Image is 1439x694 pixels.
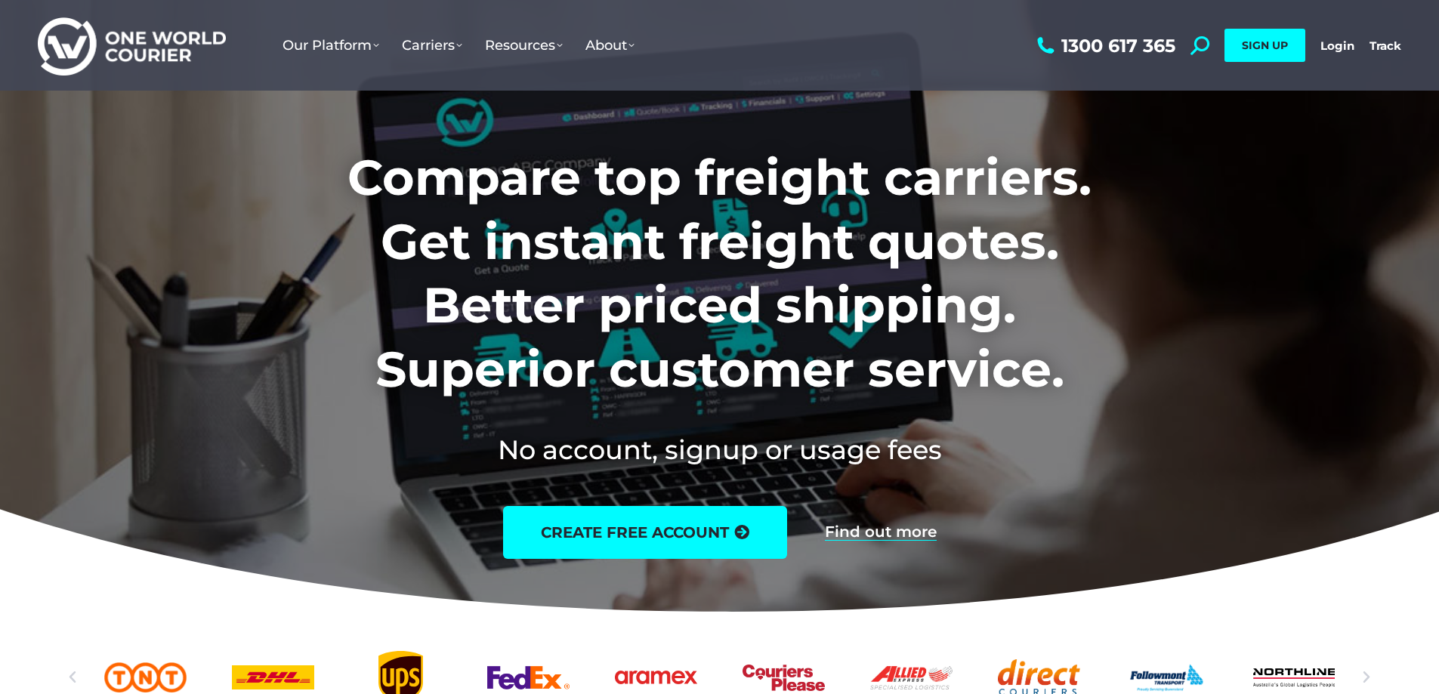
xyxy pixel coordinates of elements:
a: Our Platform [271,22,391,69]
a: Track [1370,39,1401,53]
a: SIGN UP [1224,29,1305,62]
h2: No account, signup or usage fees [248,431,1191,468]
span: Carriers [402,37,462,54]
span: Resources [485,37,563,54]
h1: Compare top freight carriers. Get instant freight quotes. Better priced shipping. Superior custom... [248,146,1191,401]
span: Our Platform [283,37,379,54]
a: create free account [503,506,787,559]
a: 1300 617 365 [1033,36,1175,55]
img: One World Courier [38,15,226,76]
a: About [574,22,646,69]
a: Resources [474,22,574,69]
span: About [585,37,635,54]
a: Carriers [391,22,474,69]
span: SIGN UP [1242,39,1288,52]
a: Login [1320,39,1354,53]
a: Find out more [825,524,937,541]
